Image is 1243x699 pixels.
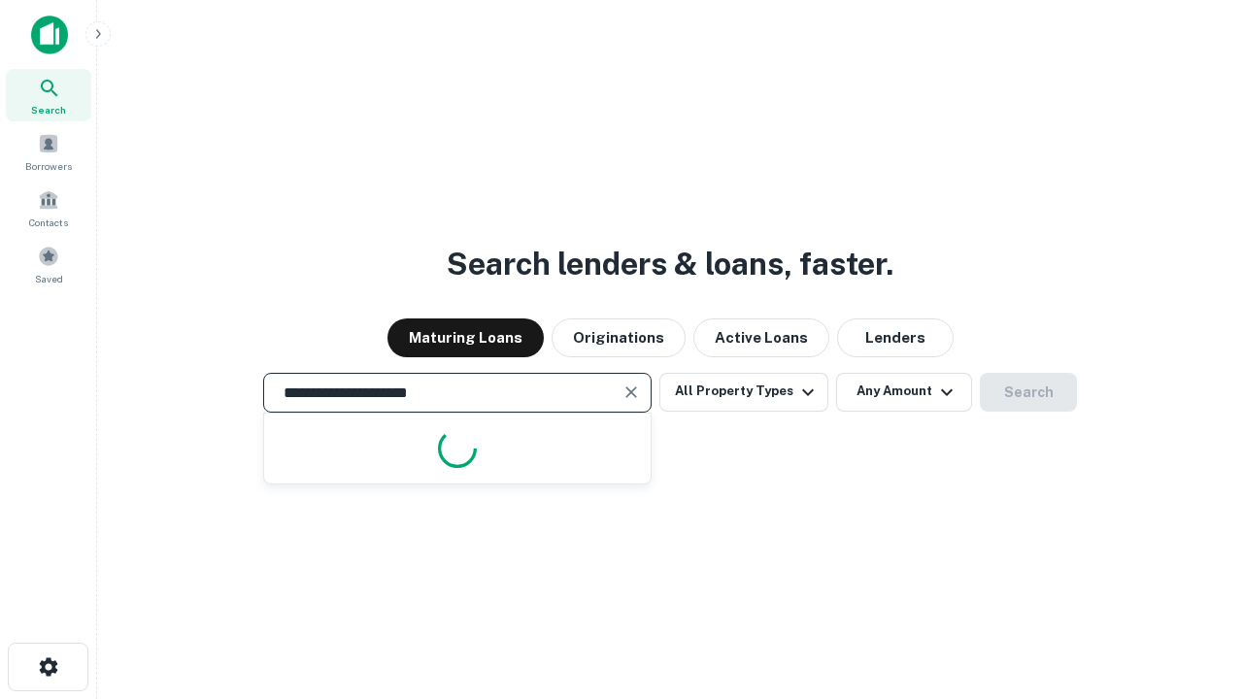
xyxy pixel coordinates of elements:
[6,238,91,290] a: Saved
[31,16,68,54] img: capitalize-icon.png
[35,271,63,286] span: Saved
[6,182,91,234] a: Contacts
[552,318,686,357] button: Originations
[387,318,544,357] button: Maturing Loans
[618,379,645,406] button: Clear
[836,373,972,412] button: Any Amount
[837,318,954,357] button: Lenders
[6,69,91,121] a: Search
[1146,544,1243,637] iframe: Chat Widget
[659,373,828,412] button: All Property Types
[25,158,72,174] span: Borrowers
[29,215,68,230] span: Contacts
[31,102,66,117] span: Search
[447,241,893,287] h3: Search lenders & loans, faster.
[6,125,91,178] a: Borrowers
[693,318,829,357] button: Active Loans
